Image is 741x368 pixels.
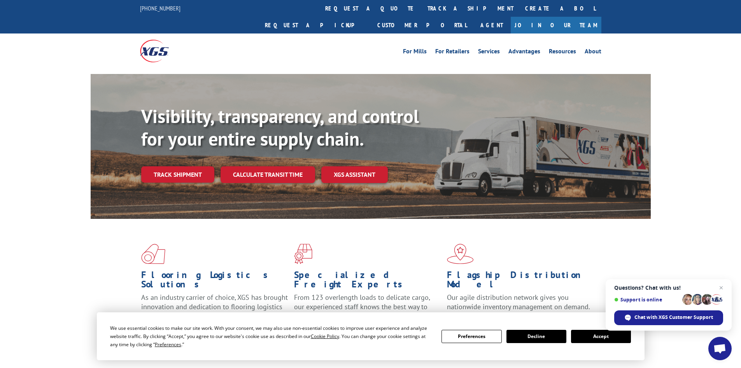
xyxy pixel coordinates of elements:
span: Preferences [155,341,181,348]
a: Track shipment [141,166,214,183]
a: Request a pickup [259,17,371,33]
a: Open chat [708,337,732,360]
h1: Specialized Freight Experts [294,270,441,293]
h1: Flooring Logistics Solutions [141,270,288,293]
div: We use essential cookies to make our site work. With your consent, we may also use non-essential ... [110,324,432,349]
span: Support is online [614,297,680,303]
img: xgs-icon-total-supply-chain-intelligence-red [141,244,165,264]
div: Cookie Consent Prompt [97,312,645,360]
span: Questions? Chat with us! [614,285,723,291]
span: As an industry carrier of choice, XGS has brought innovation and dedication to flooring logistics... [141,293,288,320]
a: For Retailers [435,48,469,57]
a: XGS ASSISTANT [321,166,388,183]
a: Customer Portal [371,17,473,33]
p: From 123 overlength loads to delicate cargo, our experienced staff knows the best way to move you... [294,293,441,328]
h1: Flagship Distribution Model [447,270,594,293]
a: Resources [549,48,576,57]
img: xgs-icon-focused-on-flooring-red [294,244,312,264]
a: Calculate transit time [221,166,315,183]
a: Advantages [508,48,540,57]
button: Preferences [441,330,501,343]
b: Visibility, transparency, and control for your entire supply chain. [141,104,419,151]
img: xgs-icon-flagship-distribution-model-red [447,244,474,264]
a: Services [478,48,500,57]
a: [PHONE_NUMBER] [140,4,180,12]
a: About [585,48,601,57]
button: Accept [571,330,631,343]
a: For Mills [403,48,427,57]
span: Our agile distribution network gives you nationwide inventory management on demand. [447,293,590,311]
a: Join Our Team [511,17,601,33]
span: Cookie Policy [311,333,339,340]
span: Chat with XGS Customer Support [614,310,723,325]
span: Chat with XGS Customer Support [634,314,713,321]
button: Decline [506,330,566,343]
a: Agent [473,17,511,33]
